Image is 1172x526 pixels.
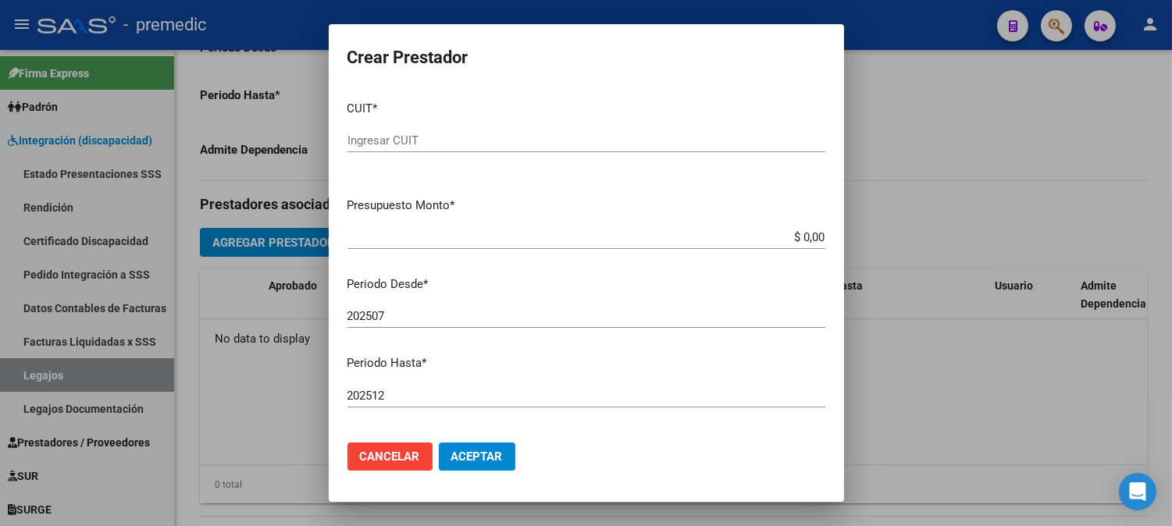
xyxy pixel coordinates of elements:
button: Cancelar [347,442,433,471]
h2: Crear Prestador [347,43,825,73]
span: Cancelar [360,450,420,464]
p: Periodo Desde [347,275,825,293]
button: Aceptar [439,442,515,471]
p: Periodo Hasta [347,354,825,372]
div: Open Intercom Messenger [1119,473,1156,510]
p: CUIT [347,100,825,118]
span: Aceptar [451,450,503,464]
p: Presupuesto Monto [347,197,825,215]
